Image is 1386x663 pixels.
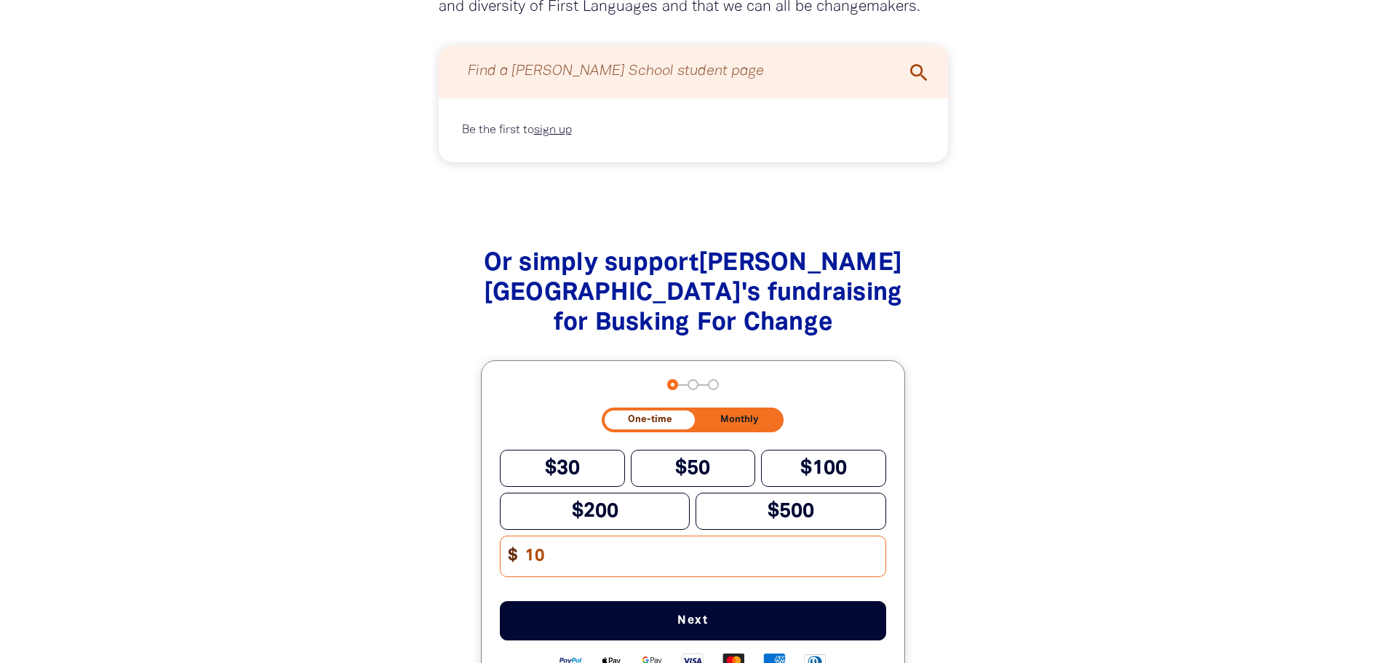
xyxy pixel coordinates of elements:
[667,379,678,390] button: Navigate to step 1 of 3 to enter your donation amount
[675,459,710,477] span: $50
[524,615,862,627] span: Next
[500,493,690,530] button: $200
[720,415,758,424] span: Monthly
[450,110,936,151] div: Paginated content
[534,125,572,135] a: sign up
[500,601,886,640] button: Pay with Credit Card
[545,459,580,477] span: $30
[688,379,698,390] button: Navigate to step 2 of 3 to enter your details
[572,502,618,520] span: $200
[800,459,847,477] span: $100
[515,536,885,576] input: Enter custom amount
[501,542,518,571] span: $
[450,110,936,151] div: Be the first to
[602,408,784,432] div: Donation frequency
[708,379,719,390] button: Navigate to step 3 of 3 to enter your payment details
[907,61,931,84] i: search
[698,410,781,429] button: Monthly
[696,493,885,530] button: $500
[484,253,903,335] span: Or simply support [PERSON_NAME][GEOGRAPHIC_DATA] 's fundraising for Busking For Change
[761,450,886,487] button: $100
[768,502,814,520] span: $500
[631,450,756,487] button: $50
[500,450,625,487] button: $30
[605,410,695,429] button: One-time
[628,415,672,424] span: One-time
